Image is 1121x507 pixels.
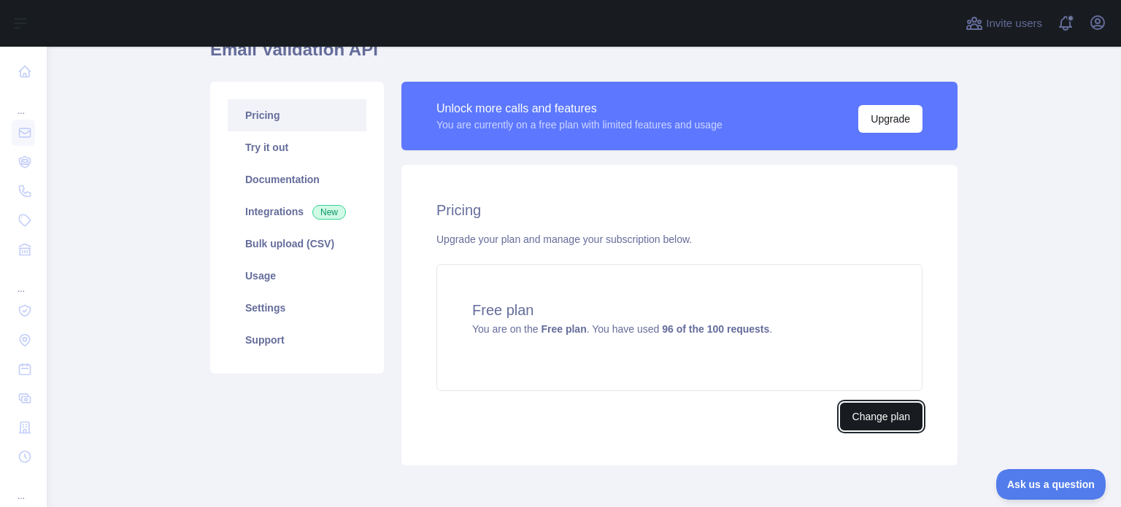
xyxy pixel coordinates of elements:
h4: Free plan [472,300,887,320]
a: Support [228,324,366,356]
strong: 96 of the 100 requests [662,323,769,335]
a: Settings [228,292,366,324]
div: ... [12,88,35,117]
a: Bulk upload (CSV) [228,228,366,260]
div: Upgrade your plan and manage your subscription below. [436,232,922,247]
strong: Free plan [541,323,586,335]
iframe: Toggle Customer Support [996,469,1106,500]
a: Try it out [228,131,366,163]
a: Integrations New [228,196,366,228]
div: Unlock more calls and features [436,100,723,117]
h1: Email Validation API [210,38,958,73]
span: Invite users [986,15,1042,32]
a: Usage [228,260,366,292]
a: Pricing [228,99,366,131]
div: ... [12,473,35,502]
button: Change plan [840,403,922,430]
div: You are currently on a free plan with limited features and usage [436,117,723,132]
a: Documentation [228,163,366,196]
div: ... [12,266,35,295]
span: New [312,205,346,220]
h2: Pricing [436,200,922,220]
span: You are on the . You have used . [472,323,772,335]
button: Upgrade [858,105,922,133]
button: Invite users [963,12,1045,35]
